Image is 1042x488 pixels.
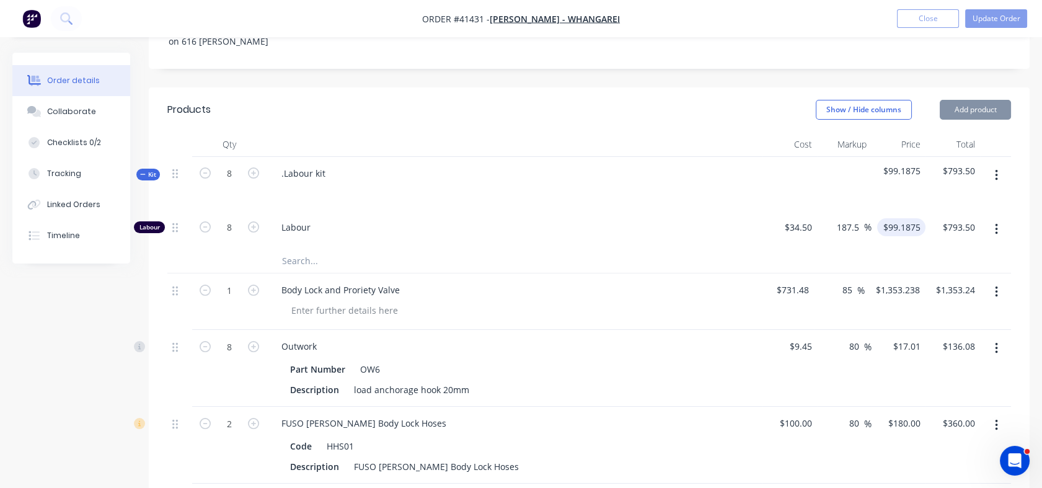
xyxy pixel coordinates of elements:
[816,100,912,120] button: Show / Hide columns
[12,158,130,189] button: Tracking
[930,164,975,177] span: $793.50
[281,248,529,273] input: Search...
[925,132,980,157] div: Total
[762,132,817,157] div: Cost
[872,132,926,157] div: Price
[47,230,80,241] div: Timeline
[817,132,872,157] div: Markup
[12,220,130,251] button: Timeline
[864,220,872,234] span: %
[12,127,130,158] button: Checklists 0/2
[281,221,757,234] span: Labour
[285,381,344,399] div: Description
[272,337,327,355] div: Outwork
[167,102,211,117] div: Products
[864,417,872,431] span: %
[140,170,156,179] span: Kit
[192,132,267,157] div: Qty
[864,340,872,354] span: %
[349,381,474,399] div: load anchorage hook 20mm
[272,281,410,299] div: Body Lock and Proriety Valve
[136,169,160,180] div: Kit
[857,283,865,298] span: %
[1000,446,1030,476] iframe: Intercom live chat
[12,65,130,96] button: Order details
[940,100,1011,120] button: Add product
[285,458,344,476] div: Description
[47,137,101,148] div: Checklists 0/2
[134,221,165,233] div: Labour
[285,360,350,378] div: Part Number
[12,189,130,220] button: Linked Orders
[47,199,100,210] div: Linked Orders
[490,13,620,25] a: [PERSON_NAME] - Whangarei
[285,437,317,455] div: Code
[12,96,130,127] button: Collaborate
[876,164,921,177] span: $99.1875
[897,9,959,28] button: Close
[322,437,359,455] div: HHS01
[272,164,335,182] div: .Labour kit
[422,13,490,25] span: Order #41431 -
[22,9,41,28] img: Factory
[47,106,96,117] div: Collaborate
[47,168,81,179] div: Tracking
[272,414,456,432] div: FUSO [PERSON_NAME] Body Lock Hoses
[349,458,524,476] div: FUSO [PERSON_NAME] Body Lock Hoses
[965,9,1027,28] button: Update Order
[355,360,385,378] div: OW6
[47,75,100,86] div: Order details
